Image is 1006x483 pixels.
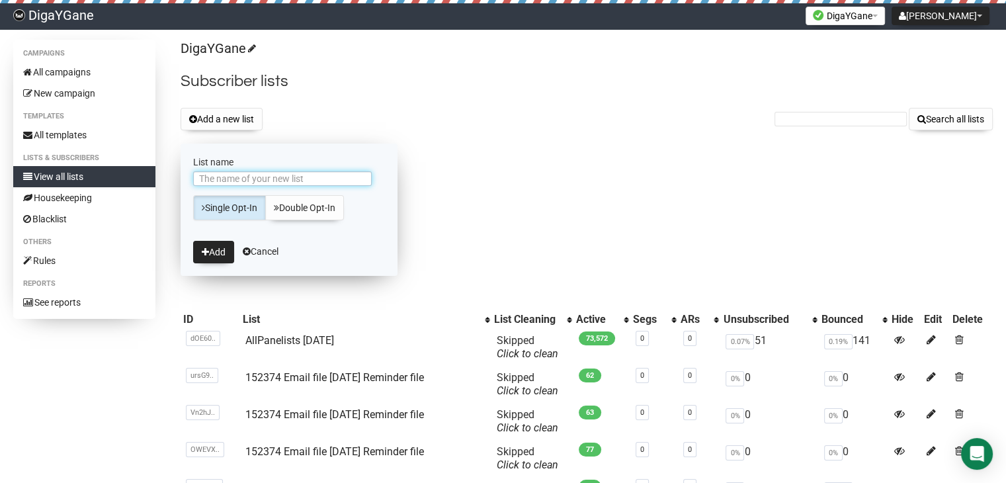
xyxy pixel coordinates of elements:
button: [PERSON_NAME] [892,7,989,25]
a: 152374 Email file [DATE] Reminder file [245,445,424,458]
div: ARs [681,313,707,326]
a: 0 [688,371,692,380]
span: Skipped [497,445,558,471]
a: 0 [688,408,692,417]
a: 0 [640,408,644,417]
span: 0% [824,445,843,461]
td: 0 [720,366,819,403]
input: The name of your new list [193,171,372,186]
a: Click to clean [497,384,558,397]
a: Click to clean [497,459,558,471]
button: DigaYGane [806,7,885,25]
th: ARs: No sort applied, activate to apply an ascending sort [678,310,720,329]
span: 0% [726,408,744,423]
label: List name [193,156,385,168]
a: Rules [13,250,155,271]
th: Hide: No sort applied, sorting is disabled [889,310,922,329]
a: New campaign [13,83,155,104]
li: Reports [13,276,155,292]
a: Click to clean [497,421,558,434]
div: Segs [633,313,665,326]
a: 0 [688,334,692,343]
td: 0 [819,366,888,403]
td: 0 [819,403,888,440]
a: DigaYGane [181,40,254,56]
td: 51 [720,329,819,366]
span: 0% [726,371,744,386]
a: 0 [640,445,644,454]
span: OWEVX.. [186,442,224,457]
button: Add [193,241,234,263]
a: Cancel [243,246,278,257]
span: ursG9.. [186,368,218,383]
div: ID [183,313,237,326]
a: All campaigns [13,62,155,83]
div: Unsubscribed [723,313,806,326]
th: Edit: No sort applied, sorting is disabled [921,310,949,329]
li: Templates [13,109,155,124]
a: Blacklist [13,208,155,230]
span: 0% [824,371,843,386]
span: 0.19% [824,334,853,349]
div: Hide [892,313,919,326]
h2: Subscriber lists [181,69,993,93]
th: Delete: No sort applied, sorting is disabled [950,310,993,329]
th: Bounced: No sort applied, activate to apply an ascending sort [819,310,888,329]
a: AllPanelists [DATE] [245,334,334,347]
a: Single Opt-In [193,195,266,220]
li: Others [13,234,155,250]
div: List [243,313,478,326]
a: 0 [640,334,644,343]
th: Active: No sort applied, activate to apply an ascending sort [573,310,630,329]
span: 62 [579,369,601,382]
a: 152374 Email file [DATE] Reminder file [245,408,424,421]
th: List Cleaning: No sort applied, activate to apply an ascending sort [491,310,573,329]
span: 73,572 [579,331,615,345]
img: f83b26b47af82e482c948364ee7c1d9c [13,9,25,21]
span: 0% [824,408,843,423]
span: Skipped [497,334,558,360]
div: Bounced [821,313,875,326]
td: 0 [819,440,888,477]
a: Double Opt-In [265,195,344,220]
button: Add a new list [181,108,263,130]
a: All templates [13,124,155,146]
a: 152374 Email file [DATE] Reminder file [245,371,424,384]
div: Delete [952,313,990,326]
div: Open Intercom Messenger [961,438,993,470]
span: 77 [579,443,601,457]
img: favicons [813,10,823,21]
th: List: No sort applied, activate to apply an ascending sort [240,310,491,329]
a: Click to clean [497,347,558,360]
a: 0 [640,371,644,380]
span: 0% [726,445,744,461]
span: Vn2hJ.. [186,405,220,420]
td: 141 [819,329,888,366]
a: See reports [13,292,155,313]
div: List Cleaning [494,313,560,326]
th: Unsubscribed: No sort applied, activate to apply an ascending sort [720,310,819,329]
span: 63 [579,406,601,419]
a: 0 [688,445,692,454]
div: Edit [924,313,946,326]
li: Campaigns [13,46,155,62]
span: 0.07% [726,334,754,349]
span: Skipped [497,371,558,397]
span: dOE60.. [186,331,220,346]
span: Skipped [497,408,558,434]
li: Lists & subscribers [13,150,155,166]
th: ID: No sort applied, sorting is disabled [181,310,240,329]
a: Housekeeping [13,187,155,208]
td: 0 [720,403,819,440]
td: 0 [720,440,819,477]
div: Active [576,313,617,326]
th: Segs: No sort applied, activate to apply an ascending sort [630,310,679,329]
a: View all lists [13,166,155,187]
button: Search all lists [909,108,993,130]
